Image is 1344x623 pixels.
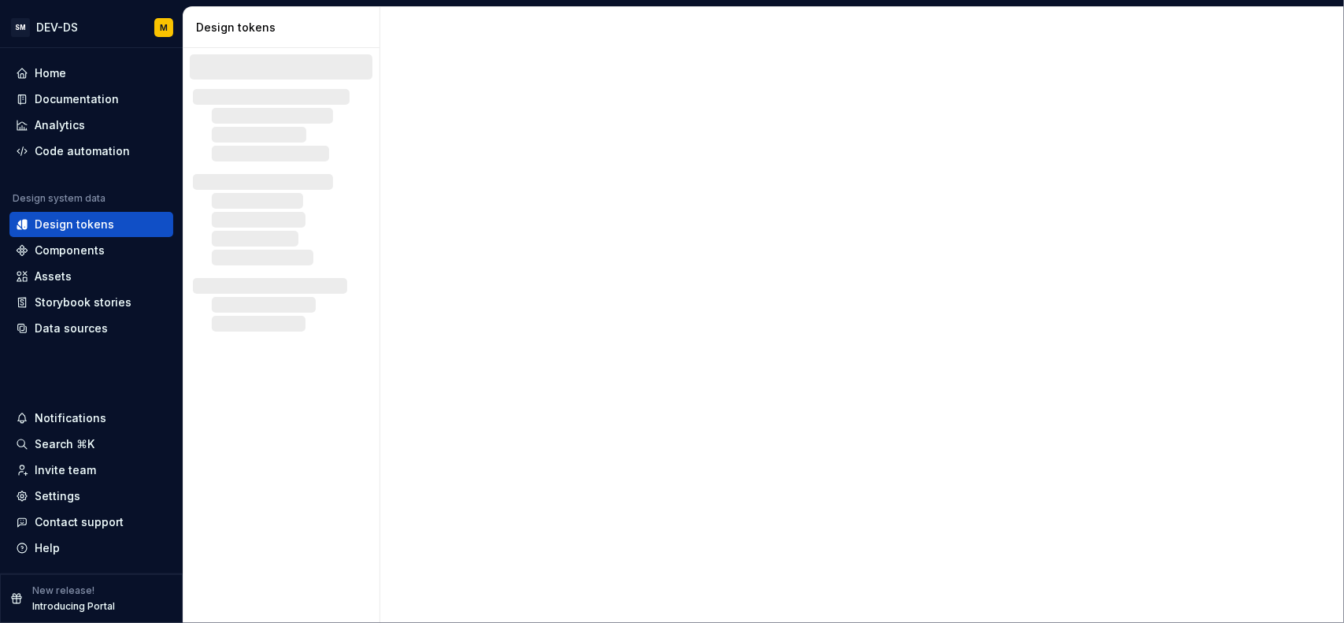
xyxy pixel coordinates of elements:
[9,536,173,561] button: Help
[9,290,173,315] a: Storybook stories
[35,410,106,426] div: Notifications
[35,436,94,452] div: Search ⌘K
[9,61,173,86] a: Home
[9,87,173,112] a: Documentation
[9,113,173,138] a: Analytics
[35,321,108,336] div: Data sources
[36,20,78,35] div: DEV-DS
[9,139,173,164] a: Code automation
[35,65,66,81] div: Home
[35,462,96,478] div: Invite team
[9,510,173,535] button: Contact support
[32,600,115,613] p: Introducing Portal
[35,269,72,284] div: Assets
[35,143,130,159] div: Code automation
[9,212,173,237] a: Design tokens
[3,10,180,44] button: SMDEV-DSM
[9,484,173,509] a: Settings
[35,217,114,232] div: Design tokens
[35,91,119,107] div: Documentation
[35,488,80,504] div: Settings
[9,406,173,431] button: Notifications
[9,458,173,483] a: Invite team
[9,238,173,263] a: Components
[35,295,131,310] div: Storybook stories
[32,584,94,597] p: New release!
[13,192,106,205] div: Design system data
[35,514,124,530] div: Contact support
[9,432,173,457] button: Search ⌘K
[196,20,373,35] div: Design tokens
[160,21,168,34] div: M
[9,264,173,289] a: Assets
[11,18,30,37] div: SM
[35,117,85,133] div: Analytics
[9,316,173,341] a: Data sources
[35,540,60,556] div: Help
[35,243,105,258] div: Components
